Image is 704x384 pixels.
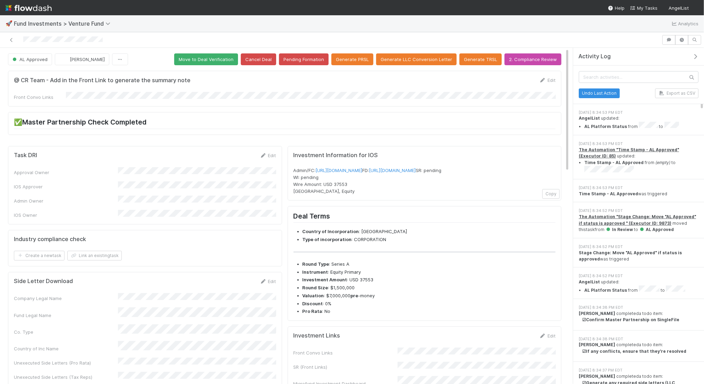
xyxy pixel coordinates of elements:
[294,349,398,356] div: Front Convo Links
[303,292,556,299] li: : $7,000,000 -money
[14,295,118,302] div: Company Legal Name
[294,332,340,339] h5: Investment Links
[584,122,698,130] li: from to
[539,77,555,83] a: Edit
[6,2,52,14] img: logo-inverted-e16ddd16eac7371096b0.svg
[260,279,276,284] a: Edit
[303,269,328,275] strong: Instrument
[294,168,442,194] span: Admin/FC: FD: SR: pending WI: pending Wire Amount: USD 37553 [GEOGRAPHIC_DATA], Equity
[351,293,358,298] strong: pre
[504,53,561,65] button: 2. Compliance Review
[579,342,615,347] strong: [PERSON_NAME]
[584,160,644,165] strong: Time Stamp - AL Approved
[655,88,698,98] button: Export as CSV
[630,5,658,11] a: My Tasks
[303,236,556,243] li: : CORPORATION
[303,300,556,307] li: : 0%
[579,88,620,98] button: Undo Last Action
[303,276,556,283] li: : USD 37553
[331,53,373,65] button: Generate PRSL
[579,208,698,214] div: [DATE] 8:34:52 PM EDT
[582,349,686,354] strong: ☑ If any conflicts, ensure that they’re resolved
[14,345,118,352] div: Country of Inc Name
[303,229,359,234] strong: Country of Incorporation
[174,53,238,65] button: Move to Deal Verification
[579,116,600,121] strong: AngelList
[579,250,682,262] strong: Stage Change: Move "AL Approved" if status is approved
[579,191,698,197] div: was triggered
[316,168,363,173] a: [URL][DOMAIN_NAME]
[579,273,698,279] div: [DATE] 8:34:52 PM EDT
[303,269,556,276] li: : Equity Primary
[655,160,670,165] em: (empty)
[6,20,12,26] span: 🚀
[579,147,698,174] div: updated:
[14,197,118,204] div: Admin Owner
[639,227,674,232] span: AL Approved
[303,228,556,235] li: : [GEOGRAPHIC_DATA]
[14,212,118,219] div: IOS Owner
[608,5,625,11] div: Help
[579,191,638,196] strong: Time Stamp - AL Approved
[14,251,65,261] button: Create a newtask
[70,57,105,62] span: [PERSON_NAME]
[692,5,698,12] img: avatar_f32b584b-9fa7-42e4-bca2-ac5b6bf32423.png
[14,312,118,319] div: Fund Legal Name
[542,189,560,199] button: Copy
[584,288,627,293] strong: AL Platform Status
[303,277,347,282] strong: Investment Amount
[579,367,698,373] div: [DATE] 8:34:37 PM EDT
[67,251,122,261] button: Link an existingtask
[584,124,627,129] strong: AL Platform Status
[579,310,698,323] div: completed a todo item:
[294,364,398,370] div: SR (Front Links)
[303,284,556,291] li: : $1,500,000
[671,19,698,28] a: Analytics
[61,56,68,63] img: avatar_f32b584b-9fa7-42e4-bca2-ac5b6bf32423.png
[579,185,698,191] div: [DATE] 8:34:53 PM EDT
[14,77,190,84] h5: @ CR Team - Add in the Front Link to generate the summary note
[14,183,118,190] div: IOS Approver
[294,152,556,159] h5: Investment Information for IOS
[584,160,698,174] li: from to
[241,53,276,65] button: Cancel Deal
[303,261,556,268] li: : Series A
[376,53,457,65] button: Generate LLC Conversion Letter
[14,374,118,381] div: Unexecuted Side Letters (Tax Reps)
[579,147,679,159] a: The Automation "Time Stamp - AL Approved" (Executor ID: 85)
[303,261,329,267] strong: Round Type
[579,311,615,316] strong: [PERSON_NAME]
[303,308,322,314] strong: Pro Rata
[303,293,324,298] strong: Valuation
[14,236,86,243] h5: Industry compliance check
[579,336,698,342] div: [DATE] 8:34:38 PM EDT
[294,212,556,223] h2: Deal Terms
[14,152,37,159] h5: Task DRI
[14,359,118,366] div: Unexecuted Side Letters (Pro Rata)
[669,5,689,11] span: AngelList
[579,305,698,310] div: [DATE] 8:34:38 PM EDT
[579,374,615,379] strong: [PERSON_NAME]
[14,169,118,176] div: Approval Owner
[605,227,633,232] span: In Review
[303,237,352,242] strong: Type of incorporation
[8,53,52,65] button: AL Approved
[579,250,698,263] div: was triggered
[579,71,698,83] input: Search activities...
[579,342,698,355] div: completed a todo item:
[579,244,698,250] div: [DATE] 8:34:52 PM EDT
[14,94,66,101] div: Front Convo Links
[55,53,109,65] button: [PERSON_NAME]
[579,110,698,116] div: [DATE] 8:34:53 PM EDT
[14,118,555,129] h2: ✅Master Partnership Check Completed
[303,285,328,290] strong: Round Size
[369,168,416,173] a: [URL][DOMAIN_NAME]
[579,214,698,233] div: moved this task from to
[303,301,323,306] strong: Discount
[579,214,696,225] a: The Automation "Stage Change: Move "AL Approved" if status is approved " (Executor ID: 9873)
[14,278,73,285] h5: Side Letter Download
[582,317,679,322] strong: ☑ Confirm Master Partnership on SingleFile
